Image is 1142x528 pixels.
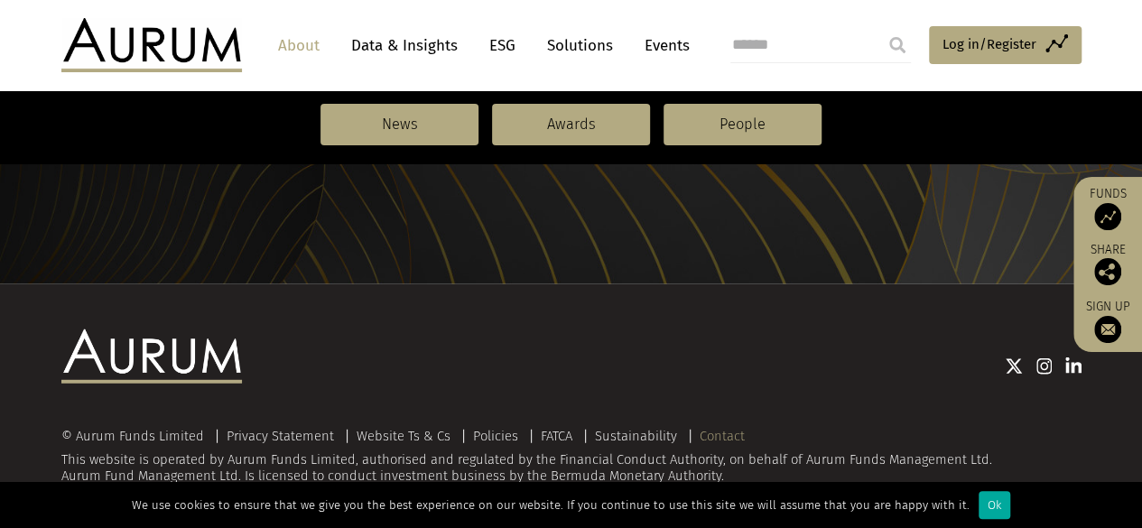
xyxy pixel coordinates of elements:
img: Access Funds [1094,203,1121,230]
a: Log in/Register [929,26,1082,64]
a: Events [636,29,690,62]
a: Policies [473,428,518,444]
a: ESG [480,29,525,62]
a: Sustainability [595,428,677,444]
a: People [664,104,822,145]
a: Awards [492,104,650,145]
div: © Aurum Funds Limited [61,430,213,443]
img: Aurum [61,18,242,72]
a: Data & Insights [342,29,467,62]
img: Sign up to our newsletter [1094,316,1121,343]
a: About [269,29,329,62]
a: Contact [700,428,745,444]
a: Solutions [538,29,622,62]
img: Instagram icon [1036,357,1053,375]
a: FATCA [541,428,572,444]
div: Share [1082,244,1133,285]
img: Share this post [1094,258,1121,285]
input: Submit [879,27,915,63]
div: This website is operated by Aurum Funds Limited, authorised and regulated by the Financial Conduc... [61,429,1082,484]
img: Aurum Logo [61,329,242,384]
a: Sign up [1082,299,1133,343]
a: News [320,104,478,145]
img: Linkedin icon [1065,357,1082,375]
span: Log in/Register [942,33,1036,55]
a: Funds [1082,186,1133,230]
a: Website Ts & Cs [357,428,450,444]
img: Twitter icon [1005,357,1023,375]
a: Privacy Statement [227,428,334,444]
div: Ok [979,491,1010,519]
